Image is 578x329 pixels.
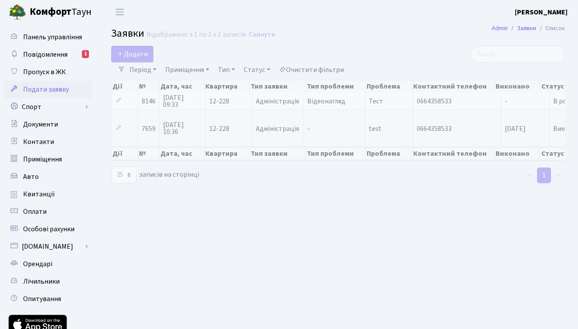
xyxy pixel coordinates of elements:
a: Орендарі [4,255,92,273]
a: [DOMAIN_NAME] [4,238,92,255]
a: Опитування [4,290,92,308]
th: Проблема [366,80,412,93]
a: Admin [492,24,508,33]
span: Опитування [23,294,61,304]
span: Тест [369,98,409,105]
span: Приміщення [23,154,62,164]
th: Виконано [495,147,541,160]
span: Повідомлення [23,50,68,59]
a: Квитанції [4,185,92,203]
div: 1 [82,50,89,58]
a: Особові рахунки [4,220,92,238]
a: Скинути [249,31,275,39]
th: Контактний телефон [412,80,495,93]
a: Контакти [4,133,92,151]
th: Проблема [366,147,412,160]
button: Переключити навігацію [109,5,131,19]
a: Панель управління [4,28,92,46]
span: 7659 [142,124,156,134]
a: Заявки [517,24,536,33]
span: Панель управління [23,32,82,42]
span: Додати [117,49,148,59]
span: [DATE] 10:36 [163,121,202,135]
a: Авто [4,168,92,185]
span: Лічильники [23,277,60,286]
span: Заявки [111,26,144,41]
span: test [369,125,409,132]
span: 12-228 [209,125,248,132]
span: Документи [23,120,58,129]
th: Тип проблеми [306,80,366,93]
b: Комфорт [30,5,71,19]
th: Квартира [204,80,249,93]
th: № [138,80,160,93]
a: [PERSON_NAME] [515,7,568,17]
a: Документи [4,116,92,133]
a: 1 [537,168,551,183]
nav: breadcrumb [479,19,578,38]
span: Оплати [23,207,47,216]
a: Тип [214,62,238,77]
a: Приміщення [162,62,213,77]
span: - [307,125,361,132]
span: 12-228 [209,98,248,105]
th: Виконано [495,80,541,93]
span: Таун [30,5,92,20]
span: Адміністрація [256,98,300,105]
a: Статус [240,62,274,77]
a: Додати [111,46,153,62]
span: - [505,96,507,106]
span: Відеонагляд [307,98,361,105]
th: Контактний телефон [412,147,495,160]
input: Пошук... [470,46,565,62]
th: Квартира [204,147,249,160]
a: Лічильники [4,273,92,290]
a: Подати заявку [4,81,92,98]
span: Подати заявку [23,85,69,94]
img: logo.png [9,3,26,21]
a: Повідомлення1 [4,46,92,63]
span: Контакти [23,137,54,147]
li: Список [536,24,565,33]
th: Дата, час [160,80,205,93]
span: Авто [23,172,39,182]
th: Дії [112,80,138,93]
span: [DATE] [505,124,526,134]
span: [DATE] 09:33 [163,94,202,108]
a: Оплати [4,203,92,220]
th: Тип заявки [250,80,306,93]
span: 8146 [142,96,156,106]
span: Особові рахунки [23,224,75,234]
a: Пропуск в ЖК [4,63,92,81]
span: 0664358533 [417,98,497,105]
label: записів на сторінці [111,167,199,183]
span: 0664358533 [417,125,497,132]
a: Спорт [4,98,92,116]
span: Орендарі [23,259,52,269]
th: Тип проблеми [306,147,366,160]
a: Очистити фільтри [275,62,347,77]
span: Адміністрація [256,125,300,132]
span: Квитанції [23,189,55,199]
th: Дії [112,147,138,160]
div: Відображено з 1 по 2 з 2 записів. [146,31,247,39]
th: Дата, час [160,147,205,160]
th: Тип заявки [250,147,306,160]
th: № [138,147,160,160]
a: Приміщення [4,151,92,168]
a: Період [126,62,160,77]
span: Пропуск в ЖК [23,67,66,77]
select: записів на сторінці [111,167,136,183]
